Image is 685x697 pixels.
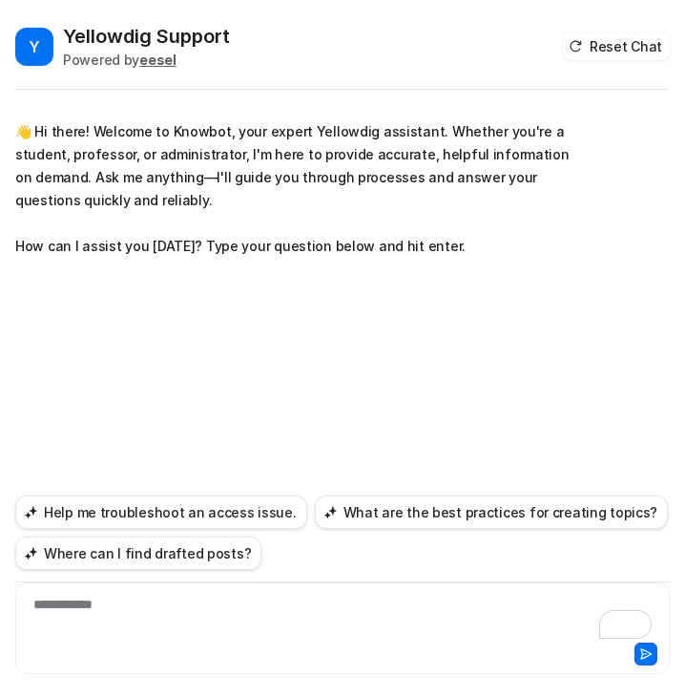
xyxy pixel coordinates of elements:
[63,50,230,70] div: Powered by
[15,496,307,529] button: Help me troubleshoot an access issue.
[15,537,261,570] button: Where can I find drafted posts?
[20,595,665,639] div: To enrich screen reader interactions, please activate Accessibility in Grammarly extension settings
[563,32,670,60] button: Reset Chat
[63,23,230,50] h2: Yellowdig Support
[315,496,669,529] button: What are the best practices for creating topics?
[15,28,53,66] span: Y
[139,52,176,68] b: eesel
[15,120,573,258] p: 👋 Hi there! Welcome to Knowbot, your expert Yellowdig assistant. Whether you're a student, profes...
